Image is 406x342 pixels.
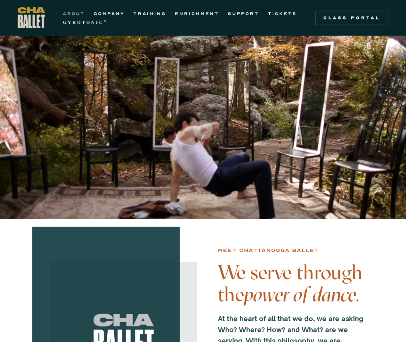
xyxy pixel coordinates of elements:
a: ABOUT [63,9,85,18]
div: Class Portal [319,15,384,21]
div: Meet chattanooga ballet [218,246,319,255]
a: GYROTONIC® [63,18,108,27]
sup: ® [104,19,108,23]
em: power of dance. [244,282,360,306]
a: Class Portal [315,11,388,25]
a: ENRICHMENT [175,9,219,18]
a: COMPANY [94,9,125,18]
h4: We serve through the [218,262,365,306]
a: TICKETS [268,9,297,18]
a: TRAINING [133,9,166,18]
a: home [18,7,45,28]
a: SUPPORT [228,9,259,18]
strong: GYROTONIC [63,20,104,25]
